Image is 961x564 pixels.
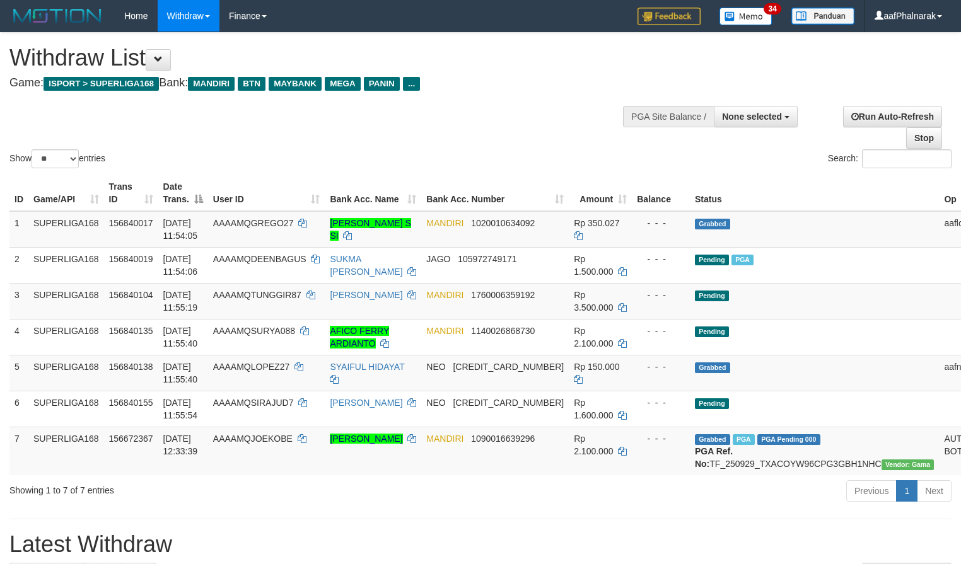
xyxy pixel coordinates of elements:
[453,398,564,408] span: Copy 5859459293703475 to clipboard
[9,6,105,25] img: MOTION_logo.png
[163,218,198,241] span: [DATE] 11:54:05
[28,391,104,427] td: SUPERLIGA168
[574,398,613,420] span: Rp 1.600.000
[213,218,294,228] span: AAAAMQGREGO27
[330,434,402,444] a: [PERSON_NAME]
[104,175,158,211] th: Trans ID: activate to sort column ascending
[9,45,628,71] h1: Withdraw List
[471,290,535,300] span: Copy 1760006359192 to clipboard
[843,106,942,127] a: Run Auto-Refresh
[632,175,690,211] th: Balance
[695,291,729,301] span: Pending
[719,8,772,25] img: Button%20Memo.svg
[896,480,917,502] a: 1
[109,290,153,300] span: 156840104
[109,362,153,372] span: 156840138
[471,326,535,336] span: Copy 1140026868730 to clipboard
[426,398,445,408] span: NEO
[28,175,104,211] th: Game/API: activate to sort column ascending
[330,326,389,348] a: AFICO FERRY ARDIANTO
[764,3,781,14] span: 34
[269,77,322,91] span: MAYBANK
[695,219,730,229] span: Grabbed
[637,432,685,445] div: - - -
[403,77,420,91] span: ...
[330,218,411,241] a: [PERSON_NAME] S SI
[695,446,733,469] b: PGA Ref. No:
[695,434,730,445] span: Grabbed
[846,480,897,502] a: Previous
[637,325,685,337] div: - - -
[637,289,685,301] div: - - -
[426,362,445,372] span: NEO
[28,247,104,283] td: SUPERLIGA168
[574,290,613,313] span: Rp 3.500.000
[623,106,714,127] div: PGA Site Balance /
[471,434,535,444] span: Copy 1090016639296 to clipboard
[330,290,402,300] a: [PERSON_NAME]
[574,434,613,456] span: Rp 2.100.000
[906,127,942,149] a: Stop
[458,254,516,264] span: Copy 105972749171 to clipboard
[637,253,685,265] div: - - -
[163,254,198,277] span: [DATE] 11:54:06
[690,175,939,211] th: Status
[828,149,952,168] label: Search:
[188,77,235,91] span: MANDIRI
[163,326,198,348] span: [DATE] 11:55:40
[364,77,400,91] span: PANIN
[213,326,295,336] span: AAAAMQSURYA088
[574,254,613,277] span: Rp 1.500.000
[28,319,104,355] td: SUPERLIGA168
[9,319,28,355] td: 4
[109,398,153,408] span: 156840155
[426,434,463,444] span: MANDIRI
[637,360,685,373] div: - - -
[28,427,104,475] td: SUPERLIGA168
[330,254,402,277] a: SUKMA [PERSON_NAME]
[574,362,619,372] span: Rp 150.000
[109,326,153,336] span: 156840135
[163,290,198,313] span: [DATE] 11:55:19
[426,326,463,336] span: MANDIRI
[690,427,939,475] td: TF_250929_TXACOYW96CPG3GBH1NHC
[731,255,754,265] span: Marked by aafsoycanthlai
[695,362,730,373] span: Grabbed
[426,218,463,228] span: MANDIRI
[426,290,463,300] span: MANDIRI
[453,362,564,372] span: Copy 5859459223534313 to clipboard
[637,217,685,229] div: - - -
[9,532,952,557] h1: Latest Withdraw
[325,175,421,211] th: Bank Acc. Name: activate to sort column ascending
[330,398,402,408] a: [PERSON_NAME]
[917,480,952,502] a: Next
[9,247,28,283] td: 2
[109,254,153,264] span: 156840019
[213,434,293,444] span: AAAAMQJOEKOBE
[695,255,729,265] span: Pending
[208,175,325,211] th: User ID: activate to sort column ascending
[9,479,391,497] div: Showing 1 to 7 of 7 entries
[426,254,450,264] span: JAGO
[714,106,798,127] button: None selected
[9,175,28,211] th: ID
[574,218,619,228] span: Rp 350.027
[213,362,289,372] span: AAAAMQLOPEZ27
[28,283,104,319] td: SUPERLIGA168
[163,362,198,384] span: [DATE] 11:55:40
[695,398,729,409] span: Pending
[638,8,701,25] img: Feedback.jpg
[213,254,306,264] span: AAAAMQDEENBAGUS
[32,149,79,168] select: Showentries
[9,427,28,475] td: 7
[158,175,208,211] th: Date Trans.: activate to sort column descending
[9,391,28,427] td: 6
[109,434,153,444] span: 156672367
[238,77,265,91] span: BTN
[28,211,104,248] td: SUPERLIGA168
[163,434,198,456] span: [DATE] 12:33:39
[109,218,153,228] span: 156840017
[9,355,28,391] td: 5
[882,459,935,470] span: Vendor URL: https://trx31.1velocity.biz
[421,175,569,211] th: Bank Acc. Number: activate to sort column ascending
